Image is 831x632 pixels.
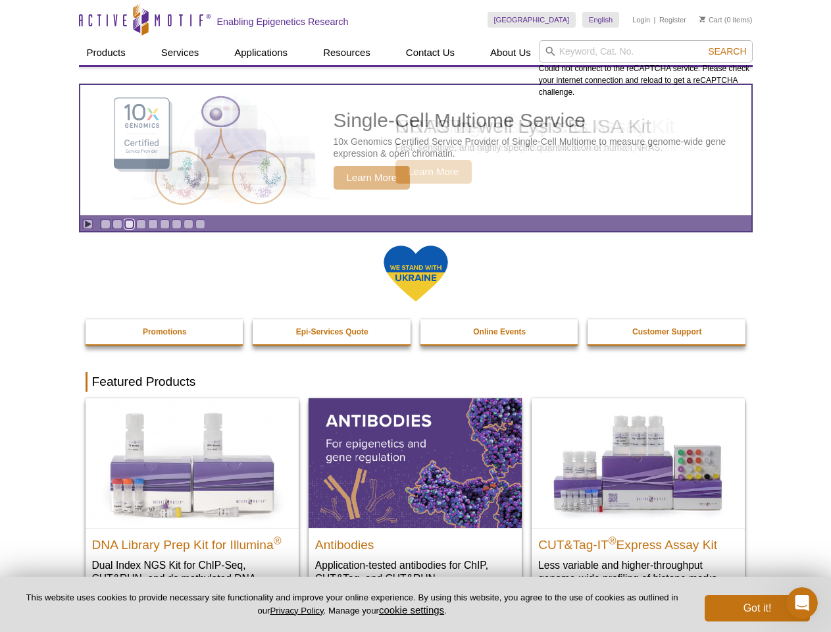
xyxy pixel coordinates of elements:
p: Dual Index NGS Kit for ChIP-Seq, CUT&RUN, and ds methylated DNA assays. [92,558,292,598]
h2: CUT&Tag-IT Express Assay Kit [538,532,738,552]
a: Toggle autoplay [83,219,93,229]
a: Go to slide 6 [160,219,170,229]
strong: Online Events [473,327,526,336]
strong: Promotions [143,327,187,336]
span: Search [708,46,746,57]
sup: ® [274,535,282,546]
sup: ® [609,535,617,546]
a: Customer Support [588,319,747,344]
a: Go to slide 9 [195,219,205,229]
a: Services [153,40,207,65]
iframe: Intercom live chat [786,587,818,619]
a: All Antibodies Antibodies Application-tested antibodies for ChIP, CUT&Tag, and CUT&RUN. [309,398,522,598]
img: DNA Library Prep Kit for Illumina [86,398,299,527]
a: Cart [699,15,722,24]
p: Application-tested antibodies for ChIP, CUT&Tag, and CUT&RUN. [315,558,515,585]
img: All Antibodies [309,398,522,527]
h2: Enabling Epigenetics Research [217,16,349,28]
button: Got it! [705,595,810,621]
strong: Customer Support [632,327,701,336]
h2: DNA Library Prep Kit for Illumina [92,532,292,552]
li: | [654,12,656,28]
img: Your Cart [699,16,705,22]
a: Go to slide 1 [101,219,111,229]
img: CUT&Tag-IT® Express Assay Kit [532,398,745,527]
a: Login [632,15,650,24]
h2: Single-Cell Multiome Service [334,111,745,130]
a: Products [79,40,134,65]
a: Register [659,15,686,24]
img: Single-Cell Multiome Service [101,90,299,211]
a: About Us [482,40,539,65]
li: (0 items) [699,12,753,28]
button: Search [704,45,750,57]
a: Applications [226,40,295,65]
h2: Featured Products [86,372,746,392]
a: Go to slide 7 [172,219,182,229]
strong: Epi-Services Quote [296,327,368,336]
p: This website uses cookies to provide necessary site functionality and improve your online experie... [21,592,683,617]
a: CUT&Tag-IT® Express Assay Kit CUT&Tag-IT®Express Assay Kit Less variable and higher-throughput ge... [532,398,745,598]
p: 10x Genomics Certified Service Provider of Single-Cell Multiome to measure genome-wide gene expre... [334,136,745,159]
a: Single-Cell Multiome Service Single-Cell Multiome Service 10x Genomics Certified Service Provider... [80,85,751,215]
article: Single-Cell Multiome Service [80,85,751,215]
img: We Stand With Ukraine [383,244,449,303]
a: Promotions [86,319,245,344]
a: Go to slide 5 [148,219,158,229]
a: Go to slide 4 [136,219,146,229]
a: DNA Library Prep Kit for Illumina DNA Library Prep Kit for Illumina® Dual Index NGS Kit for ChIP-... [86,398,299,611]
a: Privacy Policy [270,606,323,616]
h2: Antibodies [315,532,515,552]
a: Online Events [420,319,580,344]
a: Go to slide 3 [124,219,134,229]
a: Go to slide 2 [113,219,122,229]
p: Less variable and higher-throughput genome-wide profiling of histone marks​. [538,558,738,585]
a: Contact Us [398,40,463,65]
a: [GEOGRAPHIC_DATA] [488,12,576,28]
input: Keyword, Cat. No. [539,40,753,63]
a: Go to slide 8 [184,219,193,229]
button: cookie settings [379,604,444,616]
a: English [582,12,619,28]
span: Learn More [334,166,411,190]
div: Could not connect to the reCAPTCHA service. Please check your internet connection and reload to g... [539,40,753,98]
a: Resources [315,40,378,65]
a: Epi-Services Quote [253,319,412,344]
